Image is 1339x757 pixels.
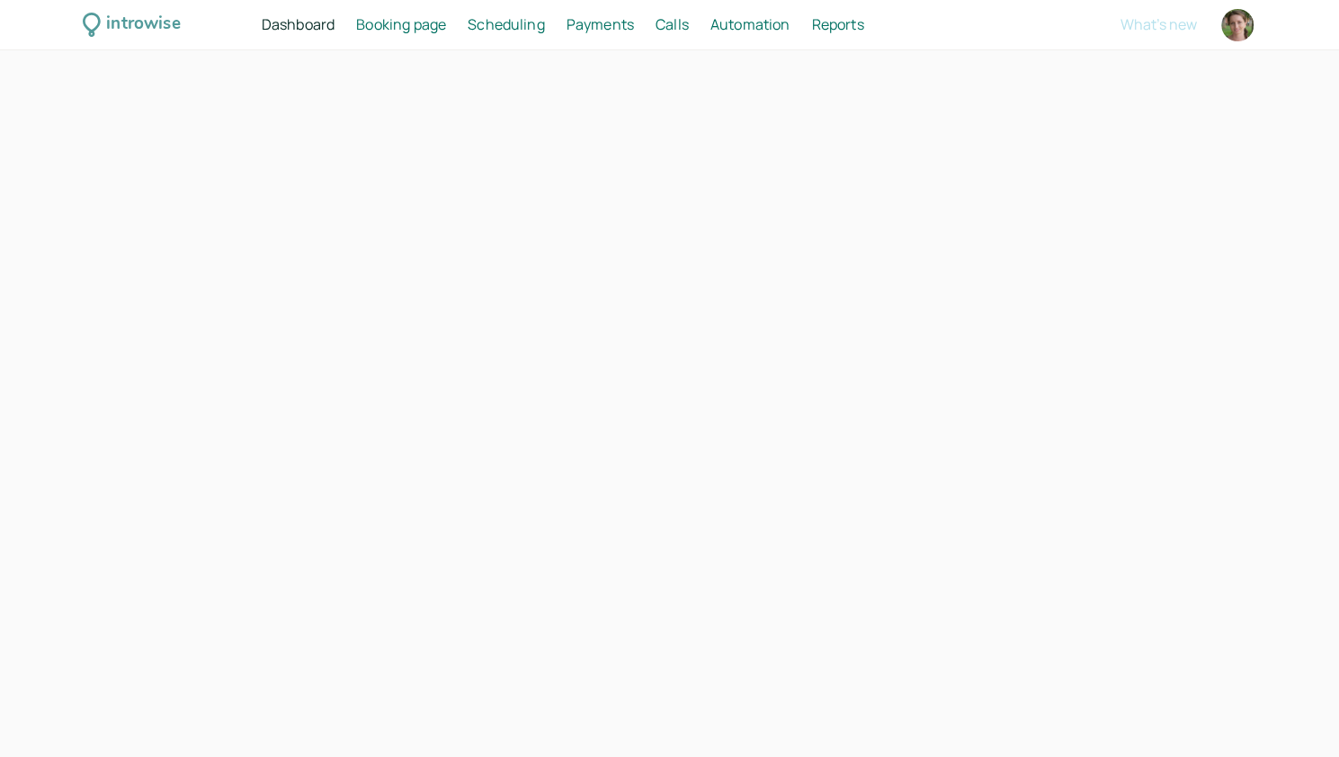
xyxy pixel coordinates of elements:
span: Calls [656,14,689,34]
a: Reports [811,13,863,37]
span: Reports [811,14,863,34]
span: Automation [710,14,790,34]
a: Payments [567,13,634,37]
a: Automation [710,13,790,37]
a: introwise [83,11,181,39]
a: Scheduling [468,13,545,37]
a: Account [1218,6,1256,44]
a: Calls [656,13,689,37]
span: Dashboard [262,14,335,34]
span: What's new [1120,14,1197,34]
div: introwise [106,11,180,39]
a: Dashboard [262,13,335,37]
button: What's new [1120,16,1197,32]
span: Booking page [356,14,446,34]
span: Scheduling [468,14,545,34]
span: Payments [567,14,634,34]
iframe: Chat Widget [1249,671,1339,757]
a: Booking page [356,13,446,37]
